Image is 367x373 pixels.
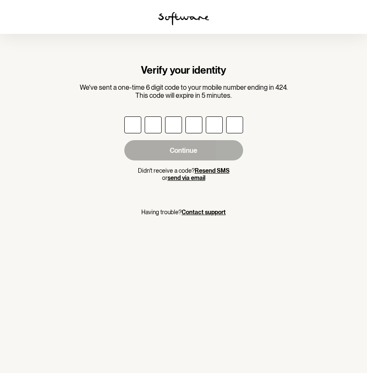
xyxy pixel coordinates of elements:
[168,174,205,182] button: send via email
[182,209,226,216] a: Contact support
[124,174,243,182] p: or
[124,167,243,174] p: Didn't receive a code?
[80,64,288,77] h1: Verify your identity
[195,167,230,174] button: Resend SMS
[80,83,288,91] p: We've sent a one-time 6 digit code to your mobile number ending in 424.
[141,209,226,216] p: Having trouble?
[80,91,288,99] p: This code will expire in 5 minutes.
[124,140,243,160] button: Continue
[158,12,209,25] img: software logo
